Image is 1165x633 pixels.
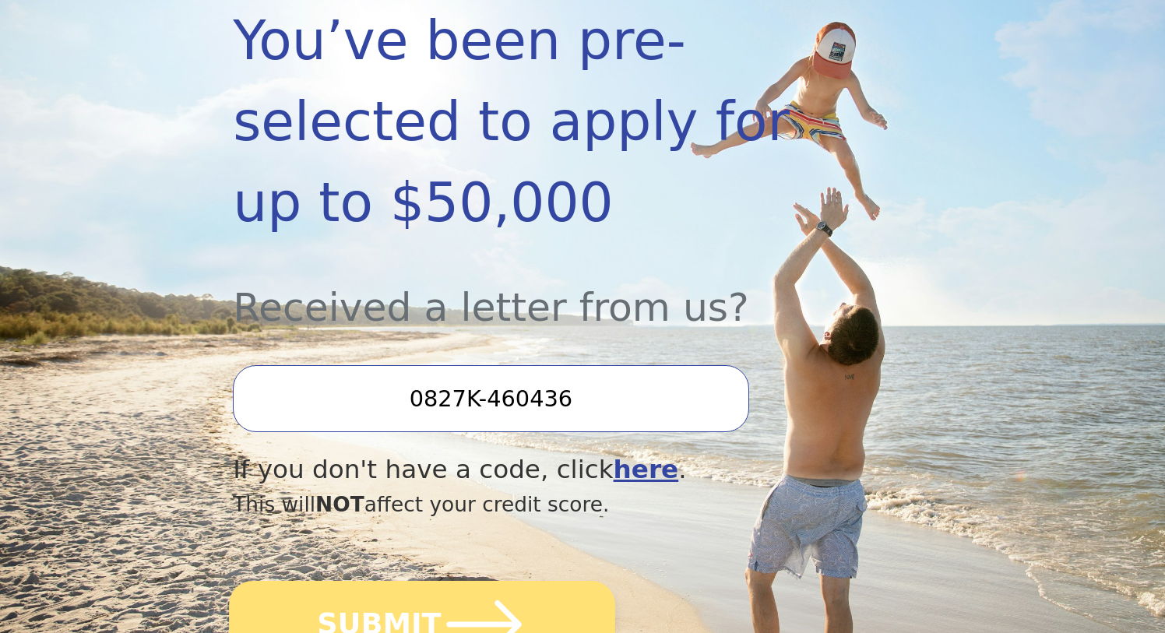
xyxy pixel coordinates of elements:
[614,455,679,484] a: here
[233,365,748,432] input: Enter your Offer Code:
[233,451,827,489] div: If you don't have a code, click .
[233,489,827,520] div: This will affect your credit score.
[315,492,364,516] span: NOT
[233,243,827,337] div: Received a letter from us?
